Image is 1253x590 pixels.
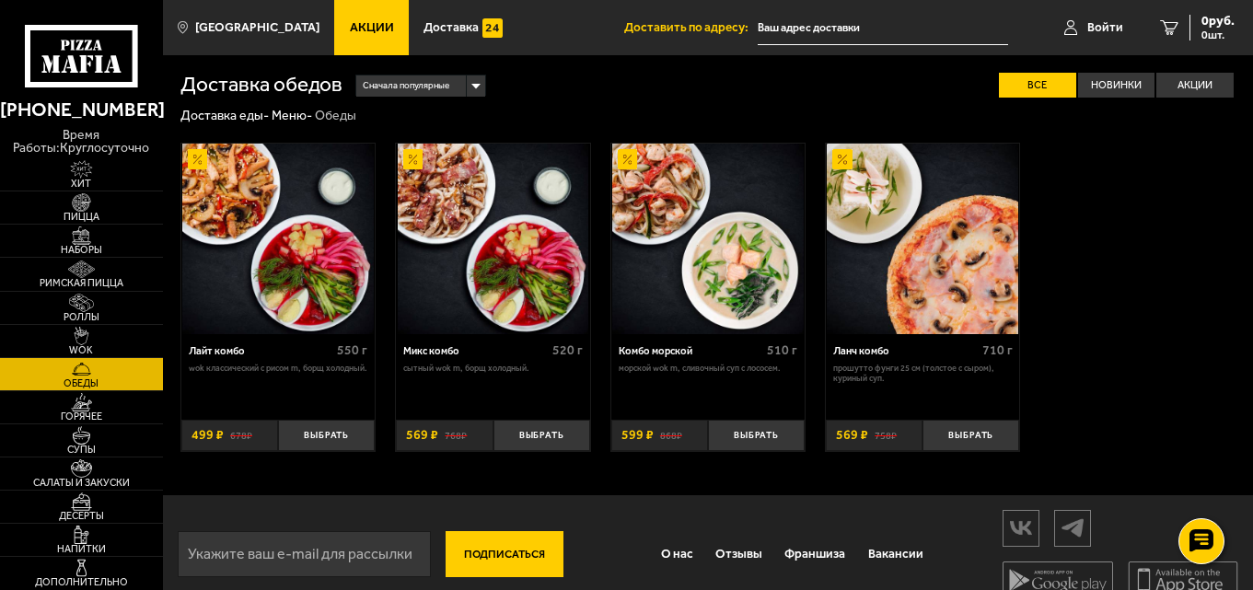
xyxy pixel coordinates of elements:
[999,73,1076,98] label: Все
[406,429,438,442] span: 569 ₽
[350,21,394,34] span: Акции
[188,149,207,168] img: Акционный
[403,363,583,373] p: Сытный Wok M, Борщ холодный.
[619,363,798,373] p: Морской Wok M, Сливочный суп с лососем.
[611,144,805,335] a: АкционныйКомбо морской
[649,533,703,575] a: О нас
[1156,73,1234,98] label: Акции
[1201,15,1235,28] span: 0 руб.
[552,342,583,358] span: 520 г
[180,75,342,96] h1: Доставка обедов
[180,108,269,123] a: Доставка еды-
[1055,512,1090,544] img: tg
[836,429,868,442] span: 569 ₽
[624,21,758,34] span: Доставить по адресу:
[704,533,773,575] a: Отзывы
[191,429,224,442] span: 499 ₽
[315,108,356,124] div: Обеды
[922,420,1019,452] button: Выбрать
[189,345,333,358] div: Лайт комбо
[833,363,1013,384] p: Прошутто Фунги 25 см (толстое с сыром), Куриный суп.
[423,21,479,34] span: Доставка
[826,144,1019,335] a: АкционныйЛанч комбо
[446,531,563,577] button: Подписаться
[403,149,423,168] img: Акционный
[363,74,449,98] span: Сначала популярные
[1078,73,1155,98] label: Новинки
[182,144,374,335] img: Лайт комбо
[445,429,467,442] s: 768 ₽
[618,149,637,168] img: Акционный
[272,108,312,123] a: Меню-
[1004,512,1038,544] img: vk
[660,429,682,442] s: 868 ₽
[398,144,589,335] img: Микс комбо
[833,345,978,358] div: Ланч комбо
[278,420,375,452] button: Выбрать
[827,144,1018,335] img: Ланч комбо
[619,345,763,358] div: Комбо морской
[773,533,856,575] a: Франшиза
[875,429,897,442] s: 758 ₽
[621,429,654,442] span: 599 ₽
[482,18,502,38] img: 15daf4d41897b9f0e9f617042186c801.svg
[758,11,1008,45] input: Ваш адрес доставки
[982,342,1013,358] span: 710 г
[857,533,934,575] a: Вакансии
[403,345,548,358] div: Микс комбо
[493,420,590,452] button: Выбрать
[767,342,797,358] span: 510 г
[1201,29,1235,40] span: 0 шт.
[708,420,805,452] button: Выбрать
[337,342,367,358] span: 550 г
[230,429,252,442] s: 678 ₽
[178,531,431,577] input: Укажите ваш e-mail для рассылки
[189,363,368,373] p: Wok классический с рисом M, Борщ холодный.
[1087,21,1123,34] span: Войти
[195,21,319,34] span: [GEOGRAPHIC_DATA]
[832,149,852,168] img: Акционный
[612,144,804,335] img: Комбо морской
[181,144,375,335] a: АкционныйЛайт комбо
[396,144,589,335] a: АкционныйМикс комбо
